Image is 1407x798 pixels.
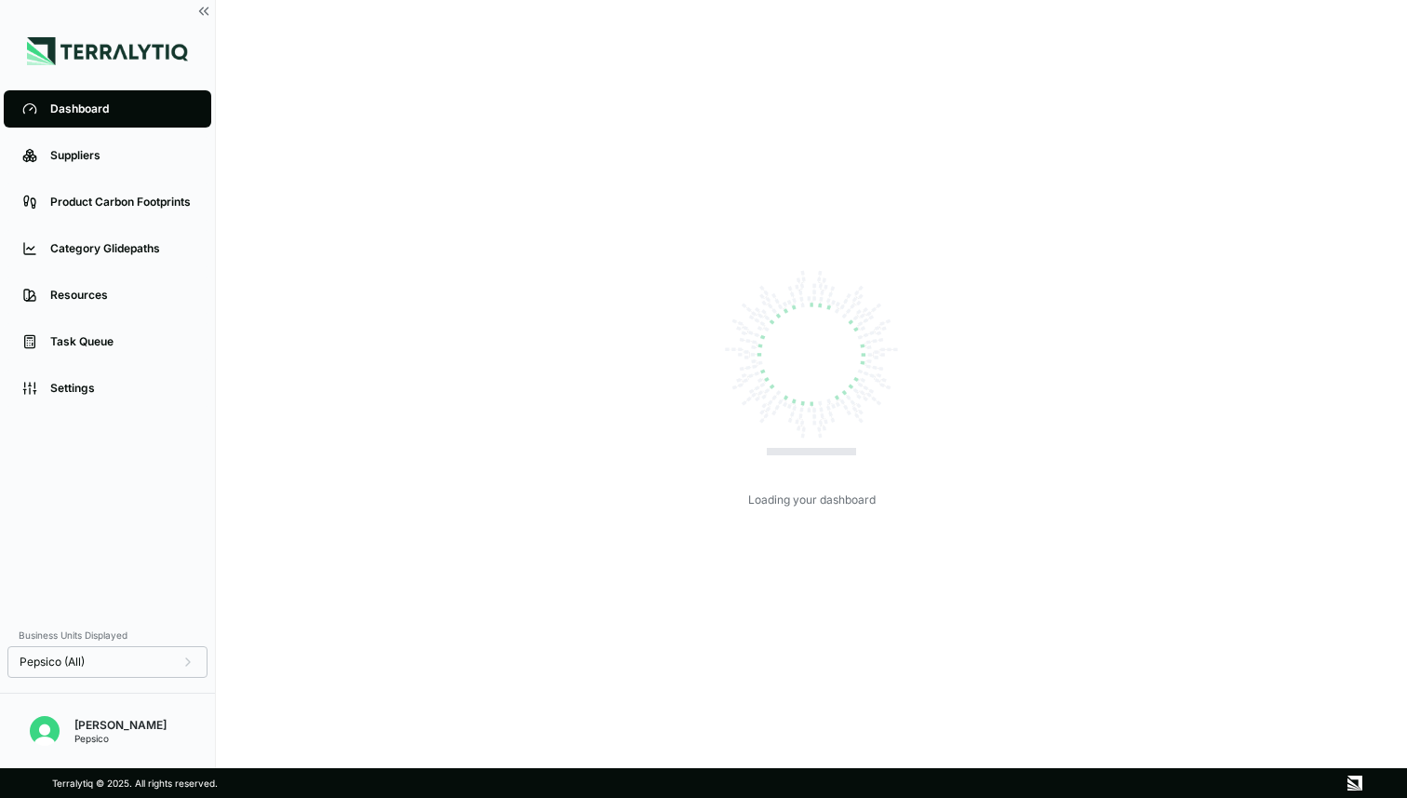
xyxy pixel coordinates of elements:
[74,718,167,733] div: [PERSON_NAME]
[22,709,67,753] button: Open user button
[50,148,193,163] div: Suppliers
[748,493,876,507] div: Loading your dashboard
[27,37,188,65] img: Logo
[718,262,904,448] img: Loading
[30,716,60,746] img: Nitin Shetty
[50,381,193,396] div: Settings
[50,101,193,116] div: Dashboard
[50,334,193,349] div: Task Queue
[50,195,193,210] div: Product Carbon Footprints
[74,733,167,744] div: Pepsico
[50,241,193,256] div: Category Glidepaths
[50,288,193,303] div: Resources
[20,655,85,670] span: Pepsico (All)
[7,624,208,646] div: Business Units Displayed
